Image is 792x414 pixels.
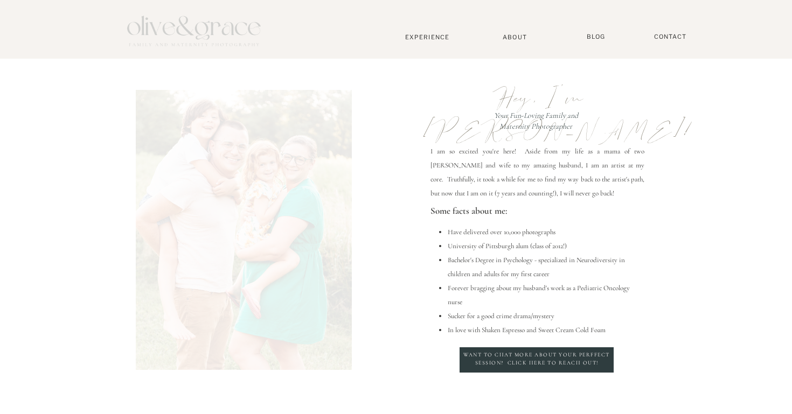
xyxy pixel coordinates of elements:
[447,309,644,323] li: Sucker for a good crime drama/mystery
[430,144,644,199] p: I am so excited you're here! Aside from my life as a mama of two [PERSON_NAME] and wife to my ama...
[421,81,655,116] p: Hey, I'm [PERSON_NAME]!
[447,323,644,337] li: In love with Shaken Espresso and Sweet Cream Cold Foam
[462,351,611,370] a: Want to chat more about your perffect session? Click here to reach out!
[447,239,644,253] li: University of Pittsburgh alum (class of 2012!)
[582,33,609,41] a: BLOG
[447,225,644,239] li: Have delivered over 10,000 photographs
[430,202,645,220] p: Some facts about me:
[498,33,531,40] a: About
[392,33,463,41] a: Experience
[447,281,644,309] li: Forever bragging about my husband's work as a Pediatric Oncology nurse
[447,253,644,281] li: Bachelor's Degree in Psychology - specialized in Neurodiversity in children and adults for my fir...
[649,33,692,41] a: Contact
